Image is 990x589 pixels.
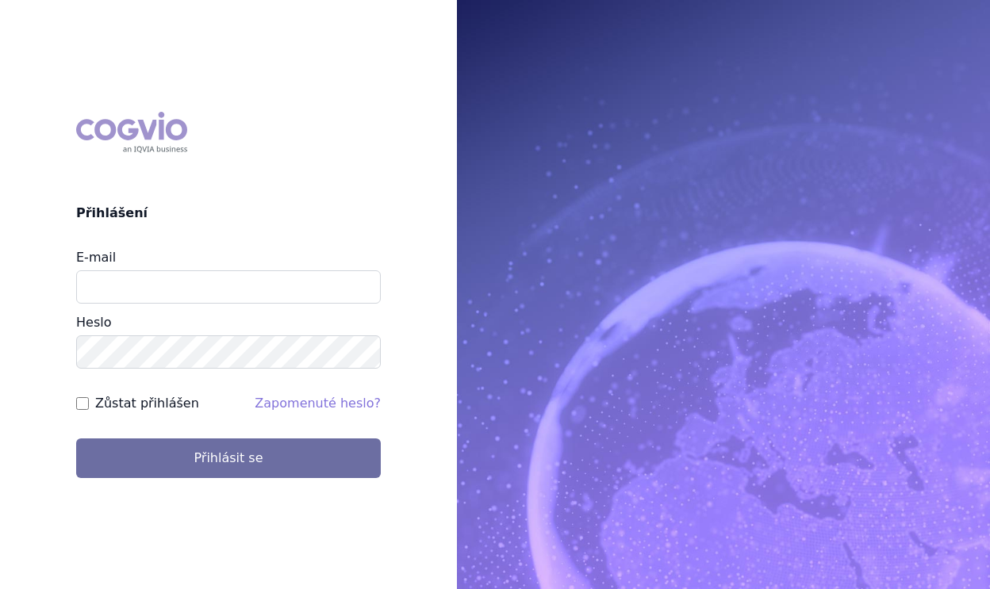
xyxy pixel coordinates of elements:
button: Přihlásit se [76,438,381,478]
a: Zapomenuté heslo? [255,396,381,411]
label: E-mail [76,250,116,265]
label: Heslo [76,315,111,330]
h2: Přihlášení [76,204,381,223]
label: Zůstat přihlášen [95,394,199,413]
div: COGVIO [76,112,187,153]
